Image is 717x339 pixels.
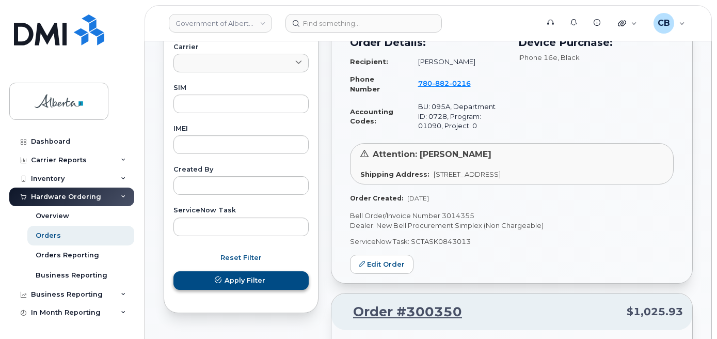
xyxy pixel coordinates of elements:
[285,14,442,33] input: Find something...
[225,275,265,285] span: Apply Filter
[350,194,403,202] strong: Order Created:
[658,17,670,29] span: CB
[418,79,471,87] span: 780
[173,126,309,132] label: IMEI
[627,304,683,319] span: $1,025.93
[173,85,309,91] label: SIM
[350,221,674,230] p: Dealer: New Bell Procurement Simplex (Non Chargeable)
[173,249,309,267] button: Reset Filter
[409,53,506,71] td: [PERSON_NAME]
[341,303,462,321] a: Order #300350
[646,13,692,34] div: Carmen Borgess
[434,170,501,178] span: [STREET_ADDRESS]
[350,35,506,50] h3: Order Details:
[407,194,429,202] span: [DATE]
[418,79,483,87] a: 7808820216
[350,211,674,221] p: Bell Order/Invoice Number 3014355
[169,14,272,33] a: Government of Alberta (GOA)
[350,255,413,274] a: Edit Order
[611,13,644,34] div: Quicklinks
[449,79,471,87] span: 0216
[518,53,557,61] span: iPhone 16e
[373,149,491,159] span: Attention: [PERSON_NAME]
[557,53,580,61] span: , Black
[173,207,309,214] label: ServiceNow Task
[173,166,309,173] label: Created By
[409,98,506,135] td: BU: 095A, Department ID: 0728, Program: 01090, Project: 0
[432,79,449,87] span: 882
[360,170,429,178] strong: Shipping Address:
[220,253,262,263] span: Reset Filter
[350,75,380,93] strong: Phone Number
[350,57,388,66] strong: Recipient:
[173,271,309,290] button: Apply Filter
[350,237,674,246] p: ServiceNow Task: SCTASK0843013
[518,35,674,50] h3: Device Purchase:
[350,107,393,126] strong: Accounting Codes:
[173,44,309,51] label: Carrier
